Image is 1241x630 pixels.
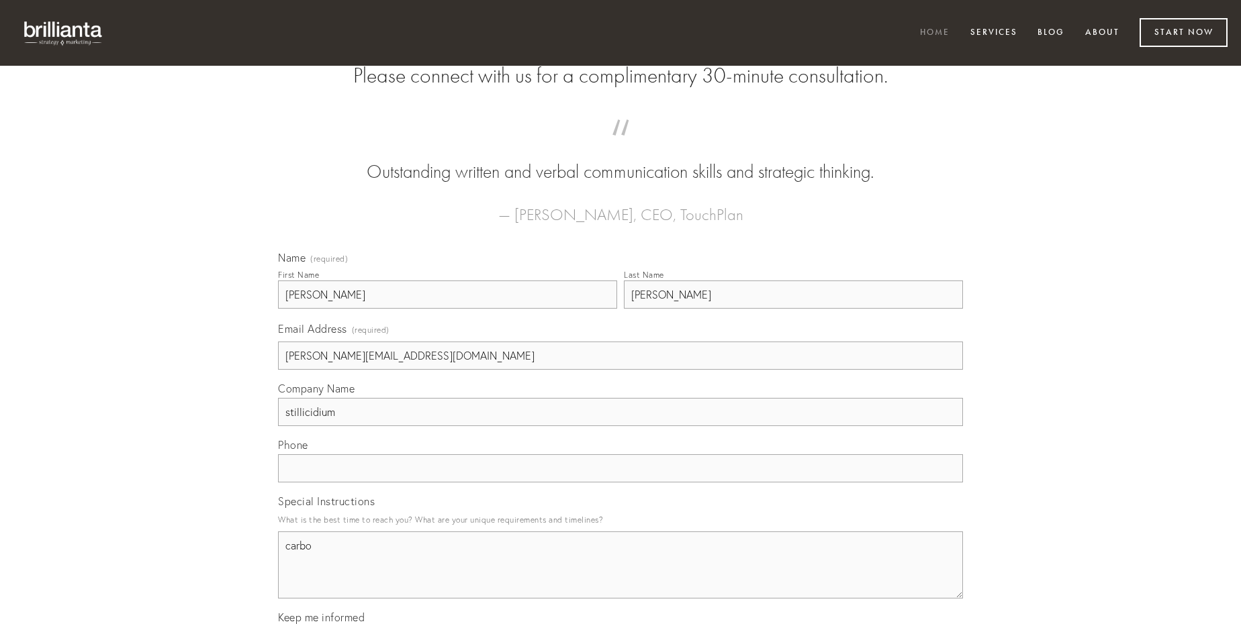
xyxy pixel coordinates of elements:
[300,185,941,228] figcaption: — [PERSON_NAME], CEO, TouchPlan
[310,255,348,263] span: (required)
[278,270,319,280] div: First Name
[278,511,963,529] p: What is the best time to reach you? What are your unique requirements and timelines?
[911,22,958,44] a: Home
[278,494,375,508] span: Special Instructions
[13,13,114,52] img: brillianta - research, strategy, marketing
[962,22,1026,44] a: Services
[278,611,365,624] span: Keep me informed
[278,438,308,452] span: Phone
[278,251,306,264] span: Name
[300,133,941,185] blockquote: Outstanding written and verbal communication skills and strategic thinking.
[1140,18,1228,47] a: Start Now
[278,63,963,89] h2: Please connect with us for a complimentary 30-minute consultation.
[1029,22,1073,44] a: Blog
[278,531,963,598] textarea: carbo
[278,382,355,395] span: Company Name
[300,133,941,159] span: “
[624,270,664,280] div: Last Name
[278,322,347,335] span: Email Address
[1076,22,1128,44] a: About
[352,321,389,339] span: (required)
